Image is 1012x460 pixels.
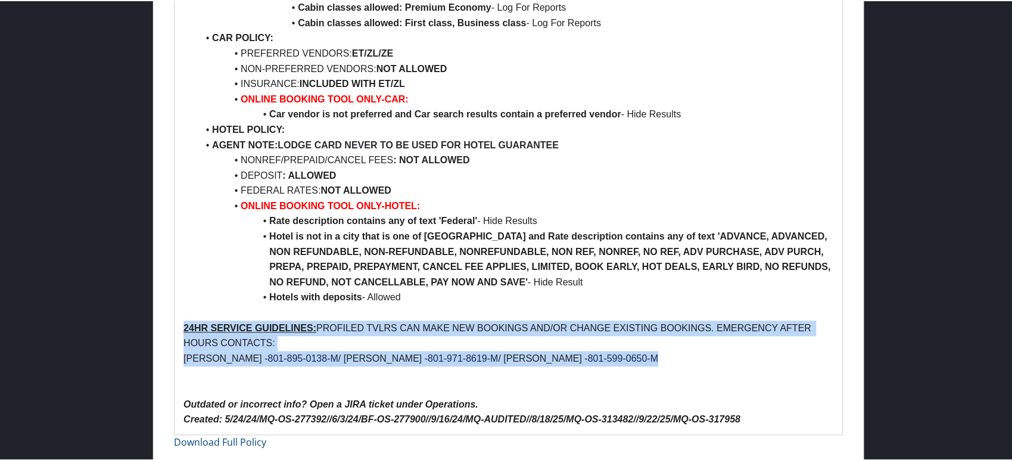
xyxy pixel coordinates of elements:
[183,319,833,350] p: PROFILED TVLRS CAN MAKE NEW BOOKINGS AND/OR CHANGE EXISTING BOOKINGS. EMERGENCY AFTER HOURS CONTA...
[269,291,362,301] strong: Hotels with deposits
[183,350,833,365] p: [PERSON_NAME] - / [PERSON_NAME] - / [PERSON_NAME] -
[198,151,833,167] li: NONREF/PREPAID/CANCEL FEES
[241,93,409,103] strong: ONLINE BOOKING TOOL ONLY-CAR:
[300,77,405,88] strong: INCLUDED WITH ET/ZL
[588,352,658,362] span: 801-599-0650-M
[298,17,526,27] strong: Cabin classes allowed: First class, Business class
[198,60,833,76] li: NON-PREFERRED VENDORS:
[198,14,833,30] li: - Log For Reports
[269,215,477,225] strong: Rate description contains any of text 'Federal'
[198,45,833,60] li: PREFERRED VENDORS:
[198,105,833,121] li: - Hide Results
[376,63,447,73] strong: NOT ALLOWED
[269,108,621,118] strong: Car vendor is not preferred and Car search results contain a preferred vendor
[212,123,285,133] strong: HOTEL POLICY:
[198,212,833,228] li: - Hide Results
[278,139,558,149] strong: LODGE CARD NEVER TO BE USED FOR HOTEL GUARANTEE
[198,228,833,288] li: - Hide Result
[298,1,491,11] strong: Cabin classes allowed: Premium Economy
[198,167,833,182] li: DEPOSIT
[267,352,338,362] span: 801-895-0138-M
[352,47,393,57] strong: ET/ZL/ZE
[428,352,498,362] span: 801-971-8619-M
[241,200,420,210] strong: ONLINE BOOKING TOOL ONLY-HOTEL:
[198,288,833,304] li: - Allowed
[198,182,833,197] li: FEDERAL RATES:
[393,154,469,164] strong: : NOT ALLOWED
[183,322,316,332] u: 24HR SERVICE GUIDELINES:
[282,169,336,179] strong: : ALLOWED
[174,434,266,447] a: Download Full Policy
[183,413,740,423] em: Created: 5/24/24/MQ-OS-277392//6/3/24/BF-OS-277900//9/16/24/MQ-AUDITED//8/18/25/MQ-OS-313482//9/2...
[320,184,391,194] strong: NOT ALLOWED
[198,75,833,91] li: INSURANCE:
[212,32,273,42] strong: CAR POLICY:
[269,230,833,286] strong: Hotel is not in a city that is one of [GEOGRAPHIC_DATA] and Rate description contains any of text...
[212,139,278,149] strong: AGENT NOTE:
[183,398,478,408] em: Outdated or incorrect info? Open a JIRA ticket under Operations.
